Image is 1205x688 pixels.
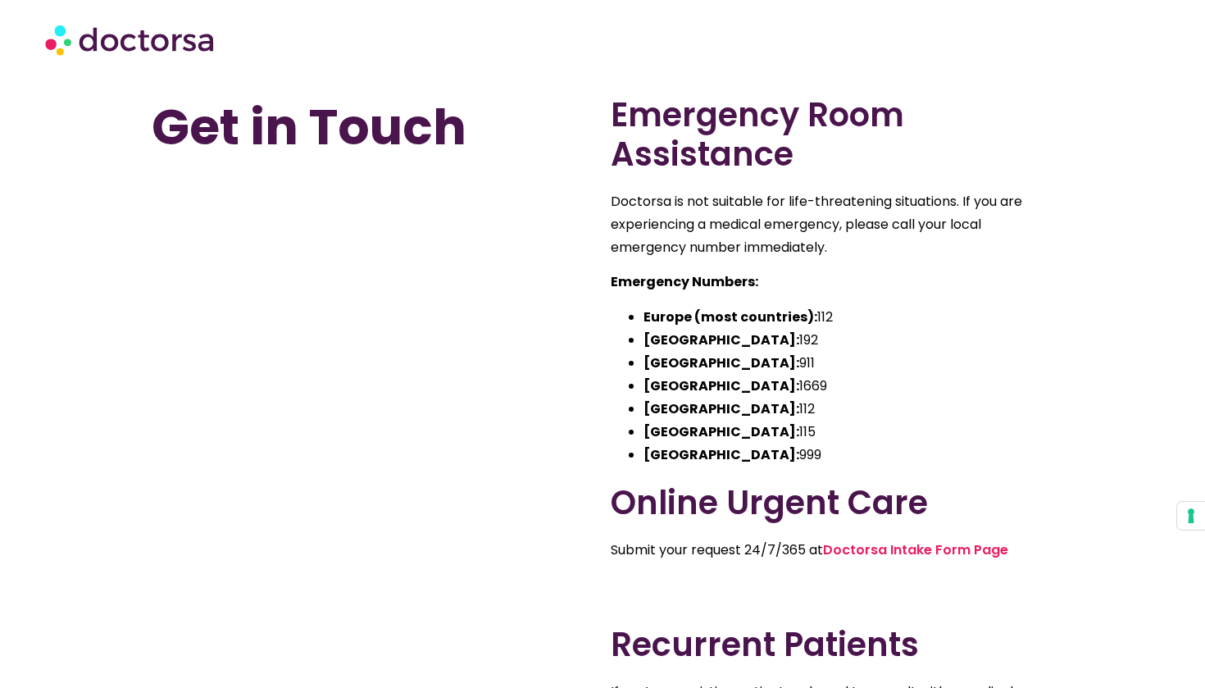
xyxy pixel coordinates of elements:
[643,422,799,441] strong: [GEOGRAPHIC_DATA]:
[643,329,1053,352] li: 192
[643,308,817,326] strong: Europe (most countries):
[643,421,1053,444] li: 115
[643,376,799,395] strong: [GEOGRAPHIC_DATA]:
[611,95,1053,174] h2: Emergency Room Assistance
[1177,502,1205,530] button: Your consent preferences for tracking technologies
[611,483,1053,522] h2: Online Urgent Care
[643,306,1053,329] li: 112
[611,190,1053,259] p: Doctorsa is not suitable for life-threatening situations. If you are experiencing a medical emerg...
[643,353,799,372] strong: [GEOGRAPHIC_DATA]:
[611,272,758,291] strong: Emergency Numbers:
[643,330,799,349] strong: [GEOGRAPHIC_DATA]:
[611,539,1053,562] p: Submit your request 24/7/365 at
[643,399,799,418] strong: [GEOGRAPHIC_DATA]:
[643,375,1053,398] li: 1669
[152,95,594,159] h1: Get in Touch
[823,540,1008,559] a: Doctorsa Intake Form Page
[643,444,1053,467] li: 999
[611,625,1053,664] h2: Recurrent Patients
[643,352,1053,375] li: 911
[643,445,799,464] strong: [GEOGRAPHIC_DATA]:
[643,398,1053,421] li: 112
